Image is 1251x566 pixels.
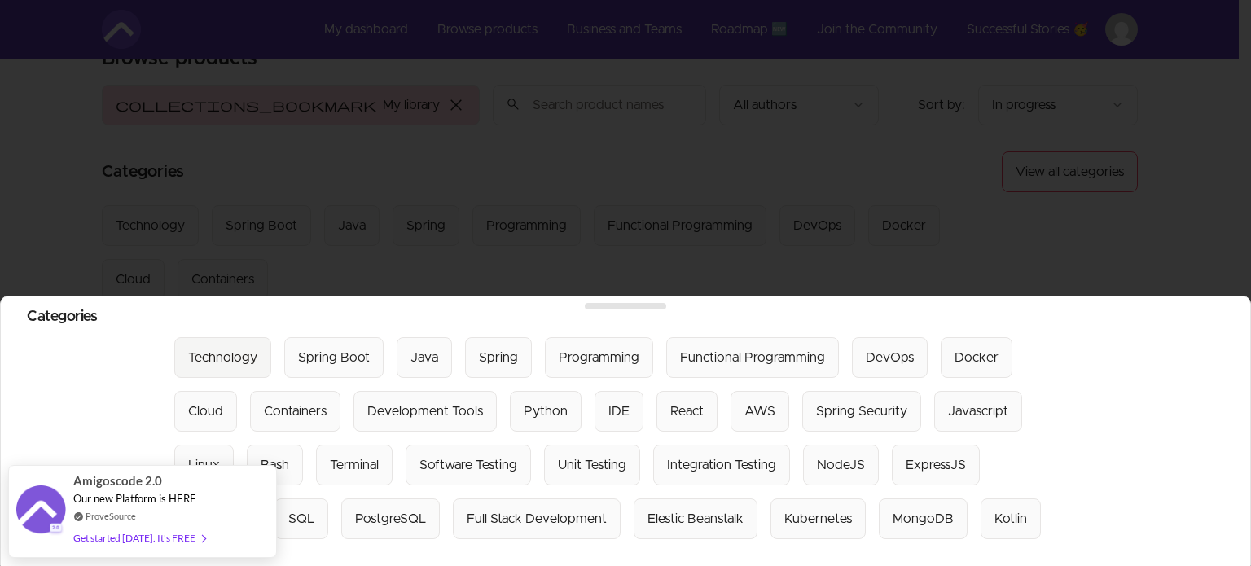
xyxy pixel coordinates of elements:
[330,455,379,475] div: Terminal
[667,455,776,475] div: Integration Testing
[866,348,914,367] div: DevOps
[784,509,852,529] div: Kubernetes
[524,401,568,421] div: Python
[479,348,518,367] div: Spring
[261,455,289,475] div: Bash
[816,401,907,421] div: Spring Security
[188,455,220,475] div: Linux
[670,401,704,421] div: React
[188,348,257,367] div: Technology
[467,509,607,529] div: Full Stack Development
[744,401,775,421] div: AWS
[419,455,517,475] div: Software Testing
[948,401,1008,421] div: Javascript
[410,348,438,367] div: Java
[367,401,483,421] div: Development Tools
[27,309,1224,324] h2: Categories
[188,509,248,529] div: Databases
[288,509,314,529] div: SQL
[955,348,999,367] div: Docker
[264,401,327,421] div: Containers
[994,509,1027,529] div: Kotlin
[559,348,639,367] div: Programming
[355,509,426,529] div: PostgreSQL
[188,401,223,421] div: Cloud
[647,509,744,529] div: Elestic Beanstalk
[298,348,370,367] div: Spring Boot
[680,348,825,367] div: Functional Programming
[906,455,966,475] div: ExpressJS
[608,401,630,421] div: IDE
[817,455,865,475] div: NodeJS
[893,509,954,529] div: MongoDB
[558,455,626,475] div: Unit Testing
